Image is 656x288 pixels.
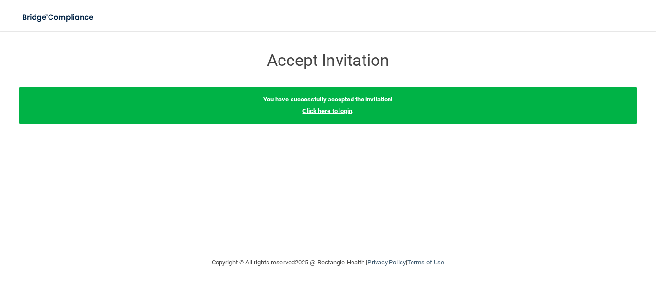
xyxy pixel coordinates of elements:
[263,96,393,103] b: You have successfully accepted the invitation!
[153,247,503,278] div: Copyright © All rights reserved 2025 @ Rectangle Health | |
[367,259,405,266] a: Privacy Policy
[19,87,637,124] div: .
[490,220,644,258] iframe: Drift Widget Chat Controller
[302,107,352,114] a: Click here to login
[407,259,444,266] a: Terms of Use
[14,8,103,27] img: bridge_compliance_login_screen.278c3ca4.svg
[153,51,503,69] h3: Accept Invitation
